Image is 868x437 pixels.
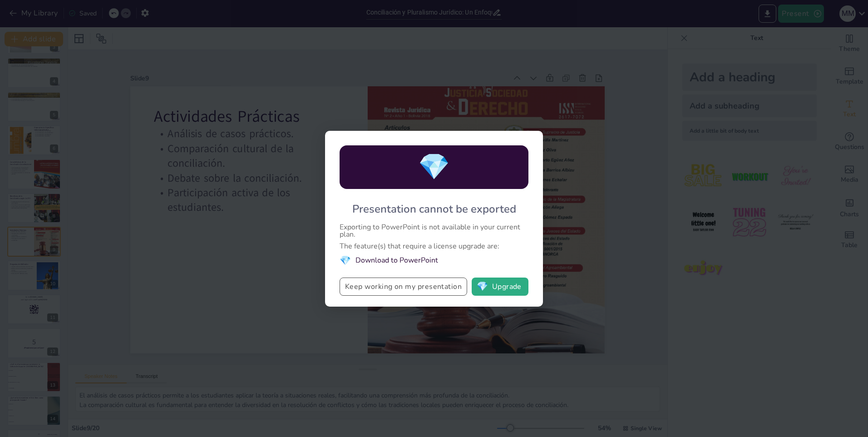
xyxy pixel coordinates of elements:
[472,278,528,296] button: diamondUpgrade
[340,278,467,296] button: Keep working on my presentation
[340,254,528,267] li: Download to PowerPoint
[352,202,516,216] div: Presentation cannot be exported
[340,243,528,250] div: The feature(s) that require a license upgrade are:
[340,254,351,267] span: diamond
[418,149,450,184] span: diamond
[340,223,528,238] div: Exporting to PowerPoint is not available in your current plan.
[477,282,488,291] span: diamond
